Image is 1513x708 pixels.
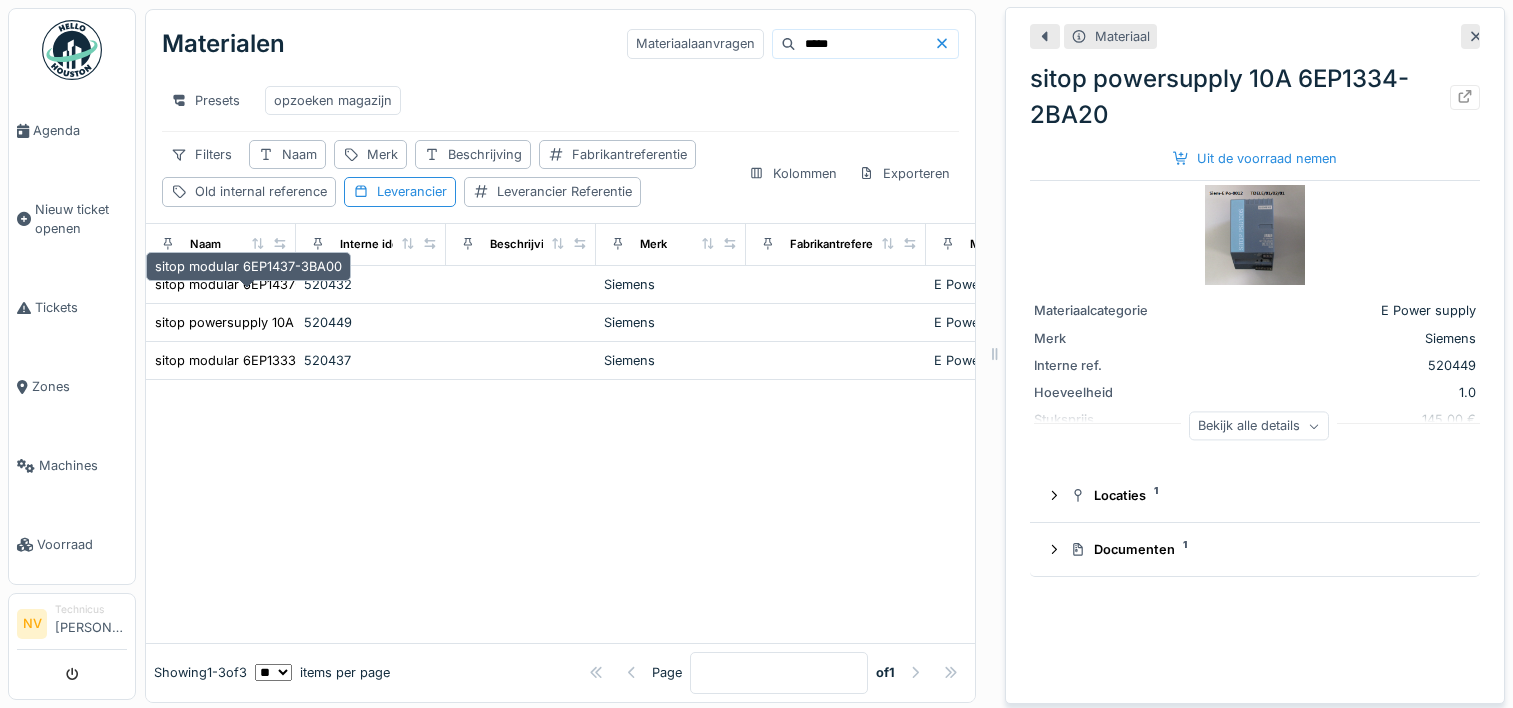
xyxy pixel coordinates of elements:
div: Hoeveelheid [1034,383,1184,402]
div: sitop powersupply 10A 6EP1334-2BA20 [155,313,398,332]
div: Materiaalaanvragen [627,29,764,58]
div: Uit de voorraad nemen [1165,145,1345,172]
div: 520432 [304,275,438,294]
div: Materiaalcategorie [1034,301,1184,320]
span: Agenda [33,121,127,140]
a: Zones [9,347,135,426]
a: Machines [9,426,135,505]
div: Naam [282,145,317,164]
span: Voorraad [37,535,127,554]
img: sitop powersupply 10A 6EP1334-2BA20 [1205,185,1305,285]
div: Page [652,663,682,682]
a: Voorraad [9,505,135,584]
div: sitop modular 6EP1333-3BA10 [155,351,340,370]
div: sitop modular 6EP1437-3BA00 [146,252,351,281]
div: opzoeken magazijn [274,91,392,110]
div: Beschrijving [490,236,558,253]
a: NV Technicus[PERSON_NAME] [17,602,127,650]
div: Leverancier Referentie [497,182,632,201]
div: Materialen [162,18,285,70]
div: Exporteren [850,159,959,188]
span: Machines [39,456,127,475]
summary: Documenten1 [1038,531,1472,568]
a: Nieuw ticket openen [9,170,135,268]
div: sitop modular 6EP1437-3BA00 [155,275,342,294]
div: E Power supply [934,351,1068,370]
a: Tickets [9,268,135,347]
div: E Power supply [1192,301,1476,320]
div: items per page [255,663,390,682]
div: Presets [162,86,249,115]
div: Merk [640,236,667,253]
div: sitop powersupply 10A 6EP1334-2BA20 [1030,61,1480,133]
div: Siemens [604,275,738,294]
span: Zones [32,377,127,396]
div: 520449 [304,313,438,332]
div: Siemens [604,313,738,332]
span: Nieuw ticket openen [35,200,127,238]
div: Fabrikantreferentie [572,145,687,164]
span: Tickets [35,298,127,317]
img: Badge_color-CXgf-gQk.svg [42,20,102,80]
div: E Power supply [934,313,1068,332]
div: 520437 [304,351,438,370]
div: Old internal reference [195,182,327,201]
div: Merk [1034,329,1184,348]
div: Leverancier [377,182,447,201]
div: 520449 [1192,356,1476,375]
div: Interne ref. [1034,356,1184,375]
div: Fabrikantreferentie [790,236,894,253]
div: E Power supply [934,275,1068,294]
div: Siemens [604,351,738,370]
li: [PERSON_NAME] [55,602,127,645]
div: Kolommen [740,159,846,188]
div: Siemens [1192,329,1476,348]
div: Materiaalcategorie [970,236,1071,253]
div: Showing 1 - 3 of 3 [154,663,247,682]
strong: of 1 [876,663,895,682]
a: Agenda [9,91,135,170]
div: Locaties [1070,486,1456,505]
div: Merk [367,145,398,164]
div: Naam [190,236,221,253]
div: Filters [162,140,241,169]
div: Documenten [1070,540,1456,559]
div: Technicus [55,602,127,617]
div: Bekijk alle details [1189,412,1329,441]
div: Materiaal [1095,27,1150,46]
div: Beschrijving [448,145,522,164]
summary: Locaties1 [1038,477,1472,514]
li: NV [17,609,47,639]
div: 1.0 [1192,383,1476,402]
div: Interne identificator [340,236,448,253]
